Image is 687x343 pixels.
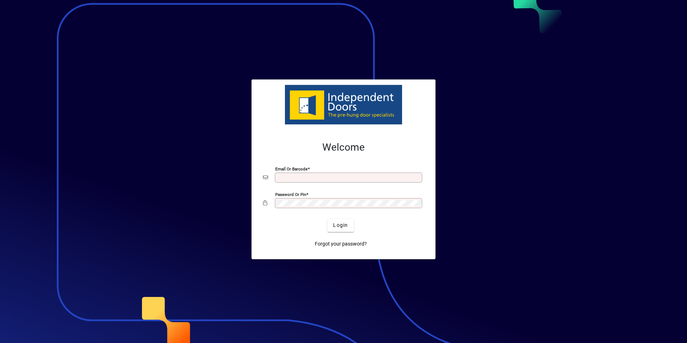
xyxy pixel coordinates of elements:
mat-label: Password or Pin [275,192,306,197]
mat-label: Email or Barcode [275,166,308,171]
a: Forgot your password? [312,238,370,251]
button: Login [327,219,354,232]
span: Login [333,221,348,229]
span: Forgot your password? [315,240,367,248]
h2: Welcome [263,141,424,154]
